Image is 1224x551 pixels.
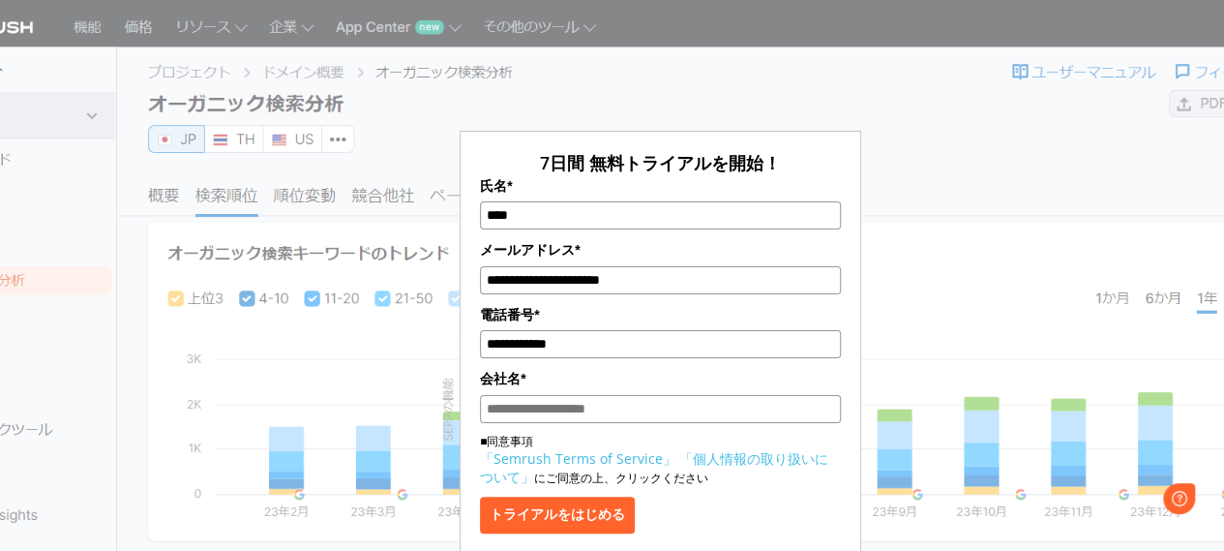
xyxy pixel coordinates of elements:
a: 「Semrush Terms of Service」 [480,449,676,468]
p: ■同意事項 にご同意の上、クリックください [480,433,841,487]
label: メールアドレス* [480,239,841,260]
span: 7日間 無料トライアルを開始！ [540,151,781,174]
button: トライアルをはじめる [480,497,635,534]
label: 電話番号* [480,304,841,325]
iframe: Help widget launcher [1052,475,1203,530]
a: 「個人情報の取り扱いについて」 [480,449,828,486]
